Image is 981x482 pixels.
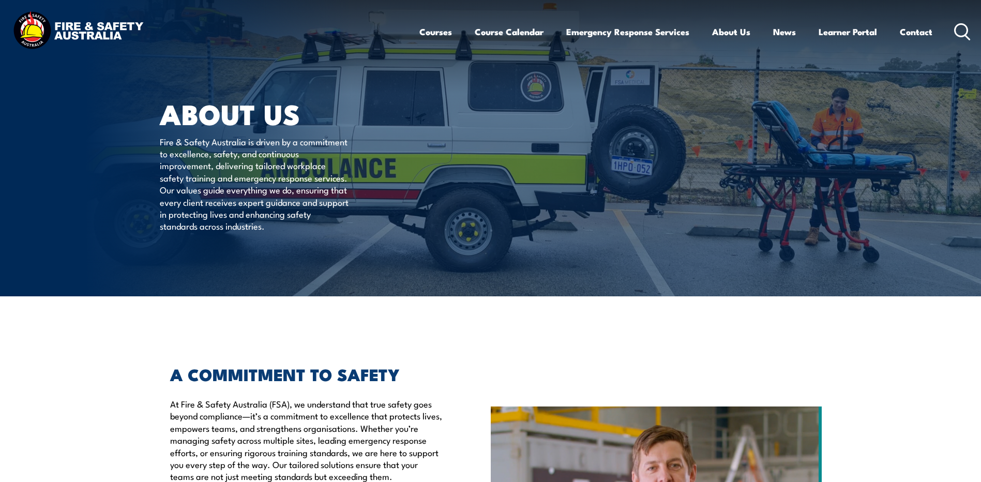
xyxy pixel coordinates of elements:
a: Courses [419,18,452,46]
h2: A COMMITMENT TO SAFETY [170,367,443,381]
a: Course Calendar [475,18,544,46]
p: Fire & Safety Australia is driven by a commitment to excellence, safety, and continuous improveme... [160,135,349,232]
a: Emergency Response Services [566,18,689,46]
a: Contact [900,18,932,46]
a: News [773,18,796,46]
h1: About Us [160,101,415,126]
a: Learner Portal [819,18,877,46]
a: About Us [712,18,750,46]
